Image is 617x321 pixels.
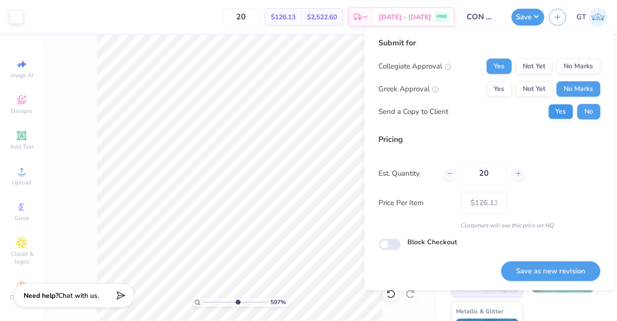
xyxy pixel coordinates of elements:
span: [DATE] - [DATE] [379,12,431,22]
button: No [577,104,600,119]
div: Send a Copy to Client [378,106,448,117]
div: Collegiate Approval [378,61,451,72]
input: – – [222,8,260,26]
label: Est. Quantity [378,168,436,179]
span: Clipart & logos [5,250,39,265]
input: Untitled Design [459,7,507,27]
div: Submit for [378,37,600,49]
button: Save [511,9,544,26]
button: Not Yet [515,58,552,74]
span: Chat with us. [58,291,99,300]
button: No Marks [556,58,600,74]
span: Greek [14,214,29,222]
input: – – [460,162,507,184]
span: Add Text [10,143,33,151]
span: Metallic & Glitter [456,306,504,316]
span: Designs [11,107,32,115]
span: FREE [437,14,447,20]
a: GT [577,8,607,27]
div: Pricing [378,134,600,145]
span: Upload [12,179,31,186]
button: Yes [486,81,511,97]
span: $2,522.60 [307,12,337,22]
span: $126.13 [271,12,295,22]
div: Greek Approval [378,84,439,95]
button: Save as new revision [501,261,600,281]
span: GT [577,12,586,23]
div: Customers will see this price on HQ. [378,221,600,230]
span: Decorate [10,293,33,301]
span: 597 % [270,298,286,307]
span: Image AI [11,71,33,79]
label: Price Per Item [378,197,453,209]
button: Yes [548,104,573,119]
img: Gayathree Thangaraj [589,8,607,27]
strong: Need help? [24,291,58,300]
label: Block Checkout [407,237,457,247]
button: No Marks [556,81,600,97]
button: Yes [486,58,511,74]
button: Not Yet [515,81,552,97]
